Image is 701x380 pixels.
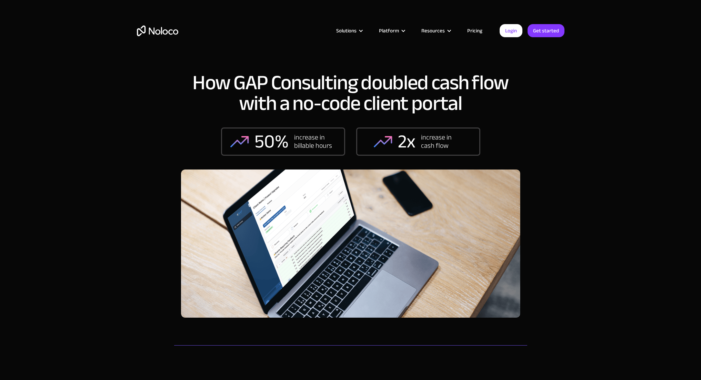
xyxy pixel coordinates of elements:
[336,26,357,35] div: Solutions
[181,72,520,114] h1: How GAP Consulting doubled cash flow with a no-code client portal
[370,26,413,35] div: Platform
[137,25,178,36] a: home
[328,26,370,35] div: Solutions
[459,26,491,35] a: Pricing
[294,133,336,150] div: increase in billable hours
[413,26,459,35] div: Resources
[421,133,462,150] div: increase in cash flow
[398,131,415,152] div: 2x
[421,26,445,35] div: Resources
[379,26,399,35] div: Platform
[528,24,564,37] a: Get started
[500,24,522,37] a: Login
[254,131,289,152] div: 50%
